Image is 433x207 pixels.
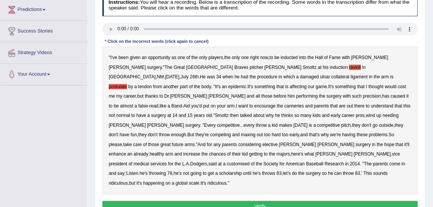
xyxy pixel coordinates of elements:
[307,55,314,60] b: the
[382,93,389,99] b: has
[138,103,148,109] b: false
[129,161,132,167] b: of
[170,93,207,99] b: [PERSON_NAME]
[191,103,202,109] b: you'd
[369,84,384,89] b: thought
[159,132,170,137] b: throw
[174,151,182,157] b: and
[372,142,375,147] b: in
[264,132,271,137] b: too
[342,132,355,137] b: having
[330,103,338,109] b: that
[148,142,159,147] b: those
[109,142,122,147] b: please
[204,123,216,128] b: Every
[0,21,87,40] a: Success Stories
[147,65,162,70] b: surgery
[281,113,293,118] b: thinks
[384,142,394,147] b: hope
[284,103,304,109] b: canneries
[395,142,403,147] b: that
[241,132,256,137] b: maxing
[351,55,388,60] b: [PERSON_NAME]
[293,123,307,128] b: [DATE]
[227,161,249,167] b: customised
[188,113,193,118] b: 15
[198,142,206,147] b: And
[264,151,268,157] b: to
[377,113,381,118] b: up
[120,132,130,137] b: have
[227,151,231,157] b: of
[109,123,146,128] b: [PERSON_NAME]
[199,55,207,60] b: only
[172,142,184,147] b: future
[308,84,314,89] b: our
[116,93,122,99] b: my
[290,84,307,89] b: affecting
[232,151,241,157] b: their
[357,132,368,137] b: these
[240,113,252,118] b: talked
[168,161,174,167] b: for
[209,151,226,157] b: chances
[209,161,217,167] b: said
[257,74,278,79] b: procedure
[0,42,87,61] a: Strategy Videos
[190,74,199,79] b: 26th
[342,55,350,60] b: with
[184,103,190,109] b: Aid
[114,103,119,109] b: be
[222,142,237,147] b: parents
[272,132,281,137] b: hard
[402,161,405,167] b: in
[343,93,351,99] b: with
[124,93,136,99] b: career
[369,74,372,79] b: in
[127,151,132,157] b: an
[0,64,87,83] a: Your Account
[133,142,142,147] b: care
[187,55,190,60] b: of
[251,161,255,167] b: of
[300,132,308,137] b: and
[160,103,166,109] b: like
[118,171,124,176] b: say
[286,161,305,167] b: American
[309,123,312,128] b: is
[355,103,365,109] b: there
[373,123,378,128] b: go
[253,113,265,118] b: about
[315,55,323,60] b: Hall
[109,113,115,118] b: not
[362,123,371,128] b: don't
[165,74,179,79] b: [DATE]
[173,113,177,118] b: 14
[151,161,167,167] b: services
[300,74,319,79] b: damaged
[324,55,328,60] b: of
[272,123,278,128] b: kid
[328,84,334,89] b: It's
[398,84,406,89] b: cost
[270,55,273,60] b: to
[109,171,116,176] b: and
[183,151,200,157] b: increase
[109,161,127,167] b: president
[165,151,173,157] b: arm
[241,74,248,79] b: had
[264,161,278,167] b: Society
[207,142,212,147] b: for
[288,93,295,99] b: him
[347,103,353,109] b: out
[314,123,316,128] b: a
[274,93,287,99] b: before
[172,55,177,60] b: as
[321,132,329,137] b: why
[315,151,353,157] b: [PERSON_NAME]
[352,123,361,128] b: they
[349,65,361,70] b: ravioli
[395,103,402,109] b: that
[248,84,253,89] b: It's
[189,84,193,89] b: of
